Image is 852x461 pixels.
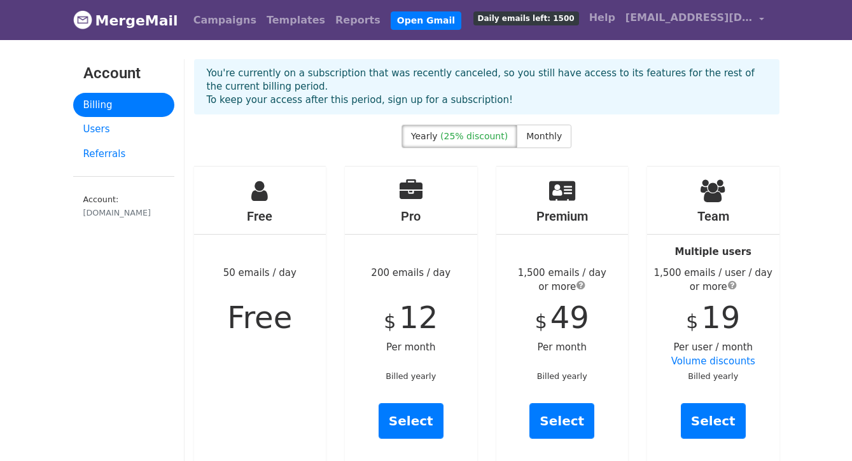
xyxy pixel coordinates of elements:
h3: Account [83,64,164,83]
strong: Multiple users [675,246,751,258]
h4: Pro [345,209,477,224]
a: Help [584,5,620,31]
a: Select [529,403,594,439]
a: Select [681,403,746,439]
small: Billed yearly [386,371,436,381]
div: 1,500 emails / user / day or more [647,266,779,294]
span: Monthly [526,131,562,141]
small: Billed yearly [537,371,587,381]
span: 19 [701,299,740,335]
a: Daily emails left: 1500 [468,5,584,31]
a: Volume discounts [671,355,755,367]
span: (25% discount) [440,131,508,141]
a: Templates [262,8,330,33]
span: Daily emails left: 1500 [473,11,579,25]
a: Select [379,403,443,439]
a: Billing [73,93,174,118]
a: Open Gmail [391,11,461,30]
a: MergeMail [73,7,178,34]
span: $ [384,310,396,333]
h4: Team [647,209,779,224]
small: Billed yearly [688,371,738,381]
div: [DOMAIN_NAME] [83,207,164,219]
span: $ [686,310,698,333]
span: Free [227,299,292,335]
div: 1,500 emails / day or more [496,266,629,294]
span: $ [535,310,547,333]
span: 12 [399,299,438,335]
p: You're currently on a subscription that was recently canceled, so you still have access to its fe... [207,67,767,107]
a: Users [73,117,174,142]
span: 49 [550,299,589,335]
small: Account: [83,195,164,219]
a: Referrals [73,142,174,167]
h4: Premium [496,209,629,224]
a: [EMAIL_ADDRESS][DOMAIN_NAME] [620,5,769,35]
span: [EMAIL_ADDRESS][DOMAIN_NAME] [625,10,753,25]
a: Reports [330,8,386,33]
img: MergeMail logo [73,10,92,29]
span: Yearly [411,131,438,141]
a: Campaigns [188,8,262,33]
h4: Free [194,209,326,224]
